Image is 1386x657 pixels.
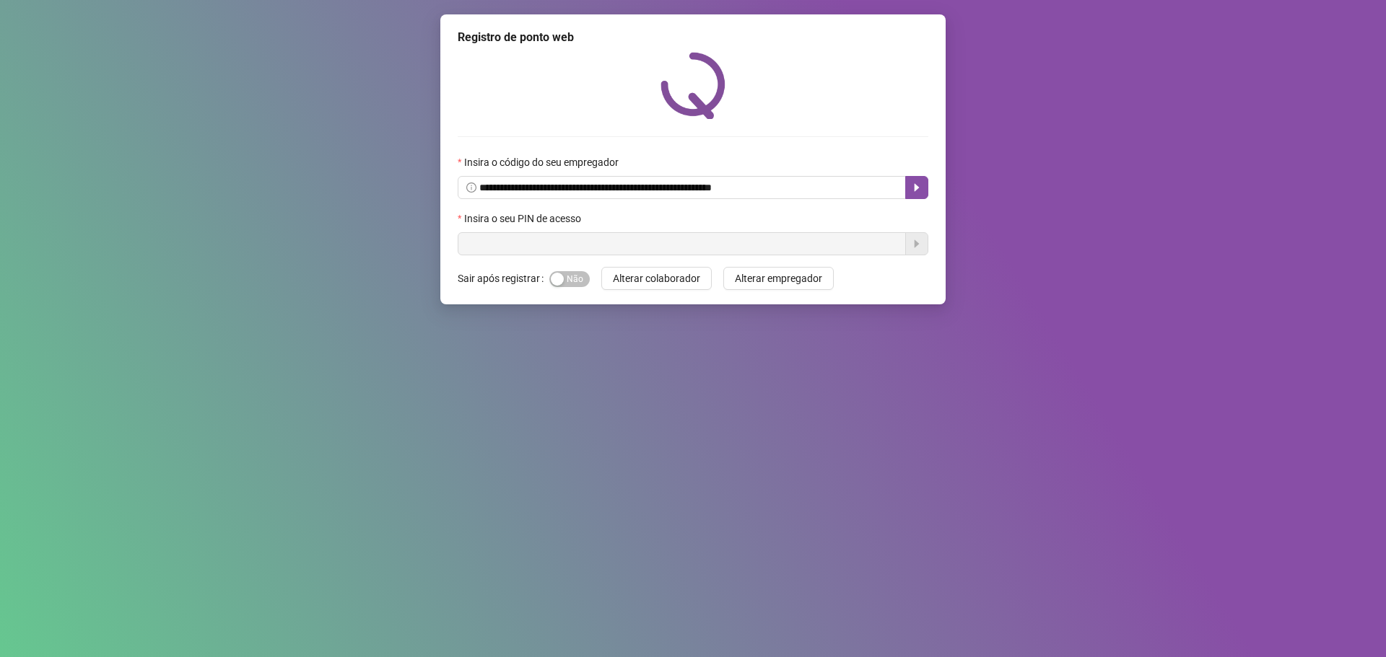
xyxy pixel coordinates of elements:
span: Alterar colaborador [613,270,700,286]
label: Insira o seu PIN de acesso [458,211,590,226]
img: QRPoint [661,52,725,119]
span: Alterar empregador [735,270,822,286]
span: info-circle [466,182,476,193]
div: Registro de ponto web [458,29,928,46]
label: Insira o código do seu empregador [458,154,628,170]
button: Alterar colaborador [601,267,712,290]
span: caret-right [911,182,923,193]
label: Sair após registrar [458,267,549,290]
button: Alterar empregador [723,267,834,290]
